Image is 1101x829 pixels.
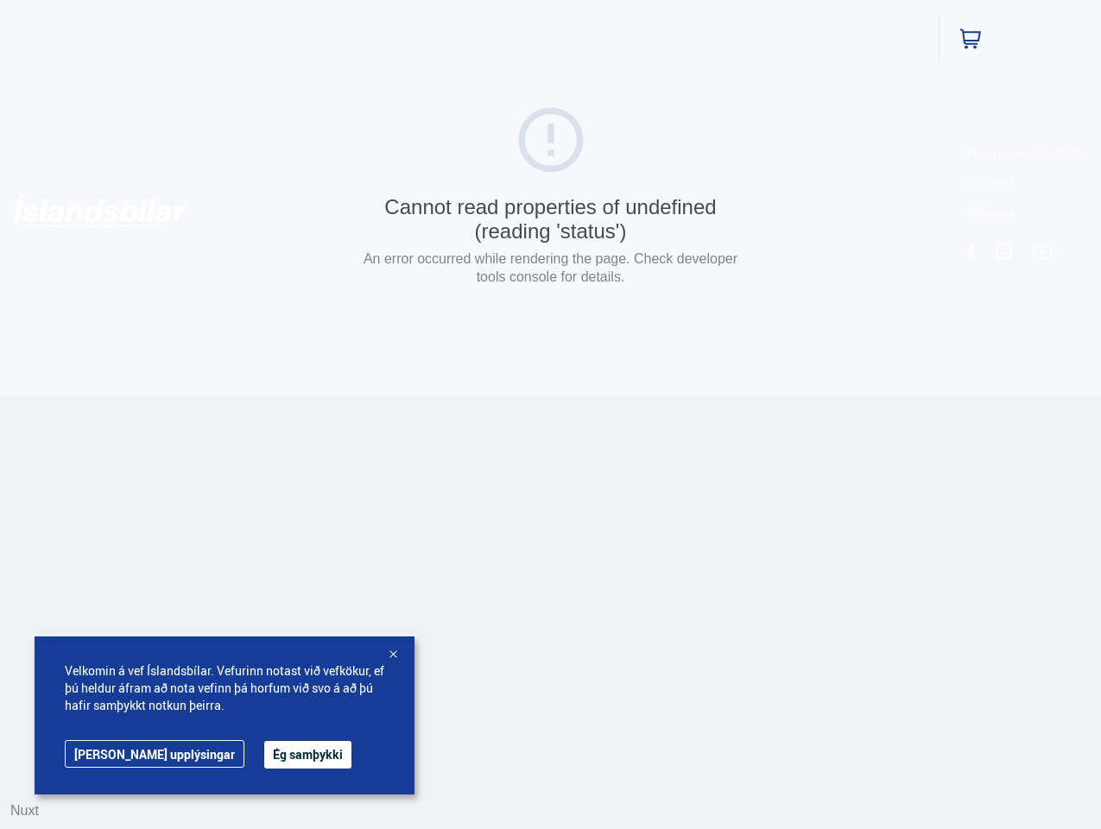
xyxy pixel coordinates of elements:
button: Ég samþykki [264,741,351,769]
a: Skilmalar [966,174,1019,191]
a: Söluskrá [966,204,1015,220]
span: Velkomin á vef Íslandsbílar. Vefurinn notast við vefkökur, ef þú heldur áfram að nota vefinn þá h... [65,662,384,714]
a: Persónuverndarstefna [966,145,1087,161]
button: Opna LiveChat spjallviðmót [14,7,66,59]
a: Nuxt [10,803,39,818]
div: Cannot read properties of undefined (reading 'status') [357,195,745,243]
p: An error occurred while rendering the page. Check developer tools console for details. [357,250,745,286]
a: [PERSON_NAME] upplýsingar [65,740,244,768]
